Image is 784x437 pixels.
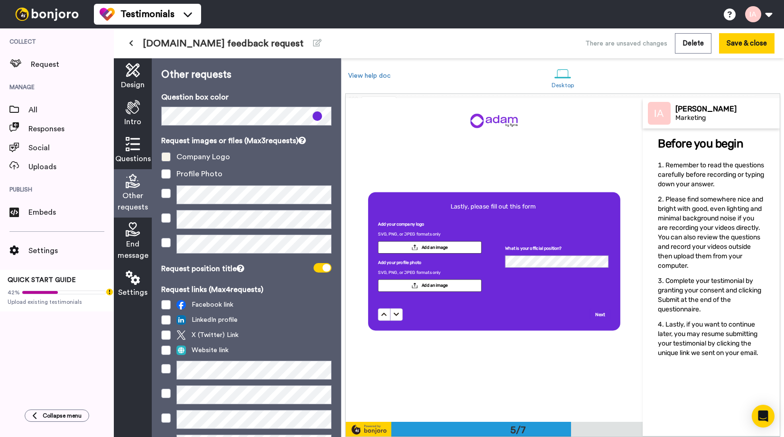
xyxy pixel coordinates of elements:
[176,315,186,325] img: linked-in.png
[25,410,89,422] button: Collapse menu
[100,7,115,22] img: tm-color.svg
[143,37,304,50] span: [DOMAIN_NAME] feedback request
[176,346,186,355] img: web.svg
[585,39,667,48] div: There are unsaved changes
[719,33,775,54] button: Save & close
[675,104,779,113] div: [PERSON_NAME]
[161,284,332,295] p: Request links (Max 4 requests)
[176,300,233,310] span: Facebook link
[8,277,76,283] span: QUICK START GUIDE
[470,113,518,128] img: 21b63063-143f-4c6d-8cc4-56492f900303
[658,137,743,150] span: Before you begin
[422,244,448,250] span: Add an image
[505,246,562,255] span: What is your official position?
[176,151,230,163] div: Company Logo
[8,298,106,306] span: Upload existing testimonials
[28,123,114,135] span: Responses
[378,269,441,279] span: SVG, PNG, or JPEG formats only
[378,202,609,210] span: Lastly, please fill out this form
[658,161,766,188] span: Remember to read the questions carefully before recording or typing down your answer.
[547,61,579,93] a: Desktop
[28,207,114,218] span: Embeds
[161,68,332,82] p: Other requests
[176,330,239,340] span: X (Twitter) Link
[346,424,391,435] img: powered-by-bj.svg
[658,320,759,357] span: Lastly, if you want to continue later, you may resume submitting your testimonial by clicking the...
[378,221,424,231] span: Add your company logo
[590,309,610,321] button: Next
[105,288,114,296] div: Tooltip anchor
[348,73,391,79] a: View help doc
[161,91,332,103] p: Question box color
[675,33,711,54] button: Delete
[495,423,541,437] div: 5/7
[752,405,775,428] div: Open Intercom Messenger
[648,102,671,125] img: Profile Image
[11,8,83,21] img: bj-logo-header-white.svg
[118,190,148,213] span: Other requests
[658,195,765,270] span: Please find somewhere nice and bright with good, even lighting and minimal background noise if yo...
[8,289,20,296] span: 42%
[552,82,574,89] div: Desktop
[176,330,186,340] img: twitter.svg
[176,168,222,180] div: Profile Photo
[120,8,175,21] span: Testimonials
[161,135,332,146] p: Request images or files (Max 3 requests)
[176,300,186,310] img: facebook.svg
[31,59,114,70] span: Request
[115,153,151,164] span: Questions
[422,282,448,289] span: Add an image
[378,279,481,291] button: Add an image
[378,231,441,241] span: SVG, PNG, or JPEG formats only
[675,114,779,122] div: Marketing
[176,315,238,325] span: LinkedIn profile
[124,116,141,127] span: Intro
[161,263,244,274] div: Request position title
[658,277,763,313] span: Complete your testimonial by granting your consent and clicking Submit at the end of the question...
[378,241,481,253] button: Add an image
[118,238,148,261] span: End message
[28,142,114,154] span: Social
[28,245,114,256] span: Settings
[121,79,145,91] span: Design
[176,346,229,355] span: Website link
[118,287,148,298] span: Settings
[28,104,114,116] span: All
[28,161,114,173] span: Uploads
[378,259,422,269] span: Add your profile photo
[43,412,82,419] span: Collapse menu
